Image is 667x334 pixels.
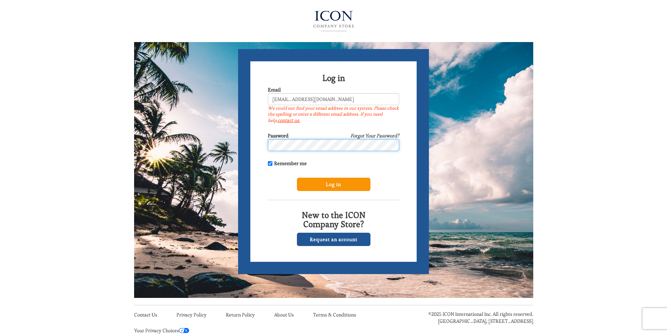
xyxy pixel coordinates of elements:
[407,311,533,325] p: ©2025 ICON International Inc. All rights reserved. [GEOGRAPHIC_DATA], [STREET_ADDRESS]
[278,117,300,123] a: contact us.
[268,132,289,139] label: Password
[268,211,399,229] h2: New to the ICON Company Store?
[268,160,307,167] label: Remember me
[268,74,399,83] h2: Log in
[350,132,399,139] a: Forgot Your Password?
[313,312,356,318] a: Terms & Conditions
[226,312,255,318] a: Return Policy
[274,312,294,318] a: About Us
[134,312,157,318] a: Contact Us
[268,161,272,166] input: Remember me
[297,178,370,191] input: Log in
[134,327,189,334] a: Your Privacy Choices
[268,105,399,123] label: We could not find your email address in our system. Please check the spelling or enter a differen...
[176,312,207,318] a: Privacy Policy
[297,233,370,246] a: Request an account
[268,86,281,93] label: Email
